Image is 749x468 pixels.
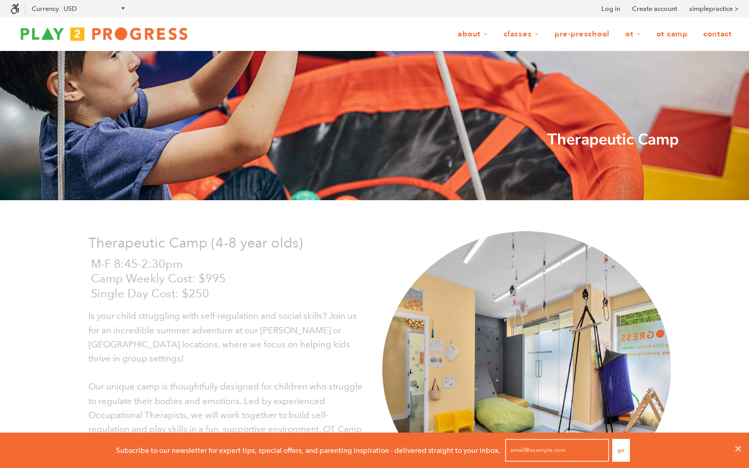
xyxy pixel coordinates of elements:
p: Camp Weekly Cost: $995 [91,271,367,287]
strong: Therapeutic Camp [547,129,679,150]
a: Classes [497,24,546,44]
p: Subscribe to our newsletter for expert tips, special offers, and parenting inspiration - delivere... [116,445,500,456]
p: M-F 8:45-2:30pm [91,257,367,272]
span: -8 year olds) [224,234,303,251]
p: Therapeutic Camp (4 [88,231,367,254]
a: About [451,24,495,44]
a: Create account [632,4,677,14]
a: OT [618,24,648,44]
label: Currency [32,5,59,12]
a: Pre-Preschool [548,24,616,44]
span: Our unique camp is thoughtfully designed for children who struggle to regulate their bodies and e... [88,381,363,449]
p: Single Day Cost: $250 [91,287,367,302]
a: Contact [696,24,739,44]
button: Go [612,439,630,462]
a: simplepractice > [689,4,739,14]
a: OT Camp [650,24,694,44]
img: Play2Progress logo [10,23,198,44]
input: email@example.com [505,439,609,462]
a: Log in [601,4,620,14]
span: Is your child struggling with self-regulation and social skills? Join us for an incredible summer... [88,310,357,364]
